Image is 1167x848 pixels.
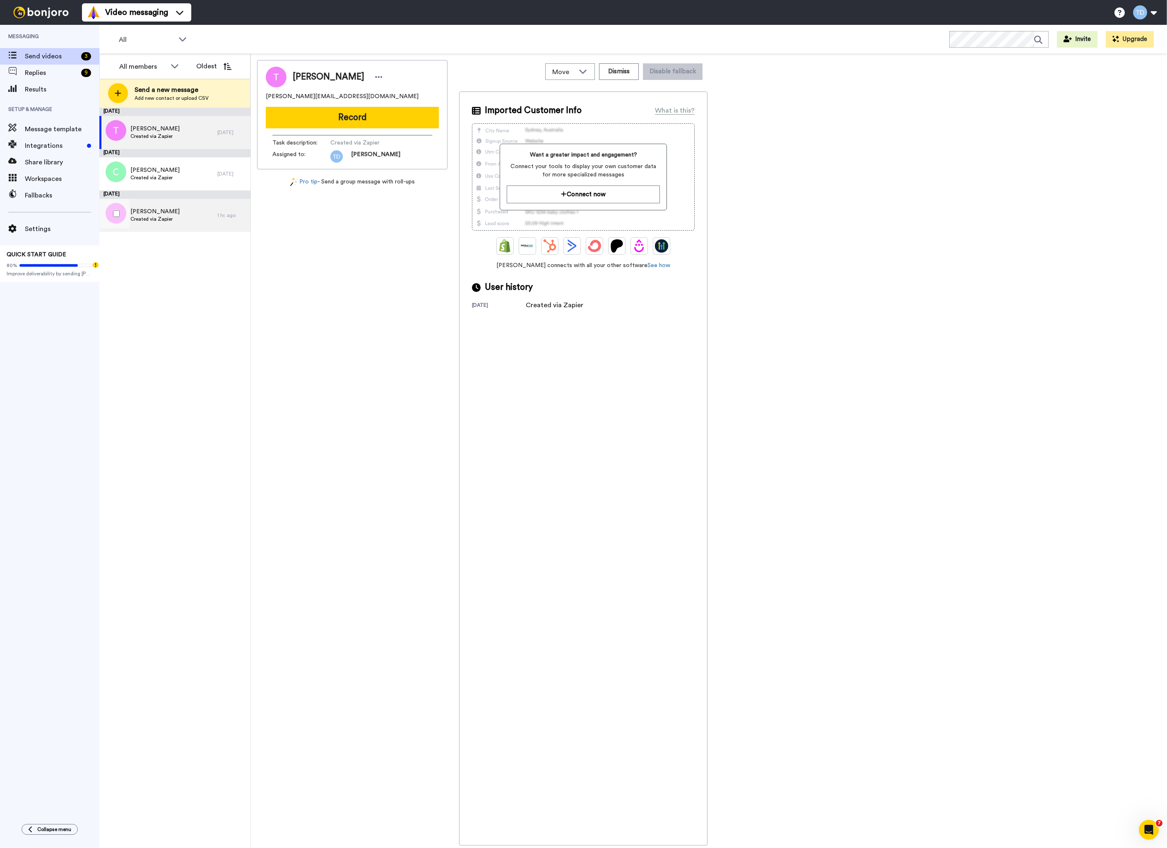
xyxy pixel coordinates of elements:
img: GoHighLevel [655,239,668,253]
span: Add new contact or upload CSV [135,95,209,101]
span: Want a greater impact and engagement? [507,151,659,159]
span: Task description : [272,139,330,147]
span: Send videos [25,51,78,61]
a: Pro tip [290,178,318,186]
button: Invite [1057,31,1097,48]
img: magic-wand.svg [290,178,298,186]
div: Created via Zapier [526,300,583,310]
span: All [119,35,174,45]
div: [DATE] [99,108,250,116]
img: vm-color.svg [87,6,100,19]
button: Record [266,107,439,128]
span: 7 [1156,820,1162,826]
img: Ontraport [521,239,534,253]
span: Share library [25,157,99,167]
div: [DATE] [217,171,246,177]
img: Drip [633,239,646,253]
a: See how [647,263,670,268]
img: bj-logo-header-white.svg [10,7,72,18]
span: [PERSON_NAME] [130,125,180,133]
button: Collapse menu [22,824,78,835]
span: Created via Zapier [130,133,180,140]
span: Message template [25,124,99,134]
span: Integrations [25,141,84,151]
span: [PERSON_NAME] connects with all your other software [472,261,695,270]
span: Settings [25,224,99,234]
img: td.png [330,150,343,163]
span: Created via Zapier [330,139,409,147]
span: Connect your tools to display your own customer data for more specialized messages [507,162,659,179]
img: ActiveCampaign [565,239,579,253]
span: 80% [7,262,17,269]
img: ConvertKit [588,239,601,253]
span: Video messaging [105,7,168,18]
span: [PERSON_NAME] [293,71,364,83]
img: Patreon [610,239,623,253]
span: Results [25,84,99,94]
span: Imported Customer Info [485,104,582,117]
span: Created via Zapier [130,174,180,181]
span: Assigned to: [272,150,330,163]
button: Oldest [190,58,238,75]
div: All members [119,62,166,72]
div: 3 [81,52,91,60]
div: [DATE] [217,129,246,136]
span: [PERSON_NAME] [130,207,180,216]
div: 9 [81,69,91,77]
span: [PERSON_NAME] [351,150,400,163]
div: [DATE] [99,149,250,157]
div: [DATE] [99,190,250,199]
button: Disable fallback [643,63,703,80]
div: [DATE] [472,302,526,310]
span: Fallbacks [25,190,99,200]
button: Dismiss [599,63,639,80]
img: Hubspot [543,239,556,253]
span: Workspaces [25,174,99,184]
img: t.png [106,120,126,141]
span: Improve deliverability by sending [PERSON_NAME]’s from your own email [7,270,93,277]
span: [PERSON_NAME] [130,166,180,174]
img: c.png [106,161,126,182]
button: Connect now [507,185,659,203]
span: User history [485,281,533,294]
iframe: Intercom live chat [1139,820,1159,840]
div: Tooltip anchor [92,261,99,269]
span: [PERSON_NAME][EMAIL_ADDRESS][DOMAIN_NAME] [266,92,419,101]
div: What is this? [655,106,695,116]
span: Replies [25,68,78,78]
span: Send a new message [135,85,209,95]
span: Move [552,67,575,77]
div: - Send a group message with roll-ups [257,178,448,186]
div: 1 hr. ago [217,212,246,219]
span: Created via Zapier [130,216,180,222]
img: Image of Terri [266,67,286,87]
button: Upgrade [1106,31,1154,48]
img: Shopify [498,239,512,253]
span: Collapse menu [37,826,71,833]
span: QUICK START GUIDE [7,252,66,258]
